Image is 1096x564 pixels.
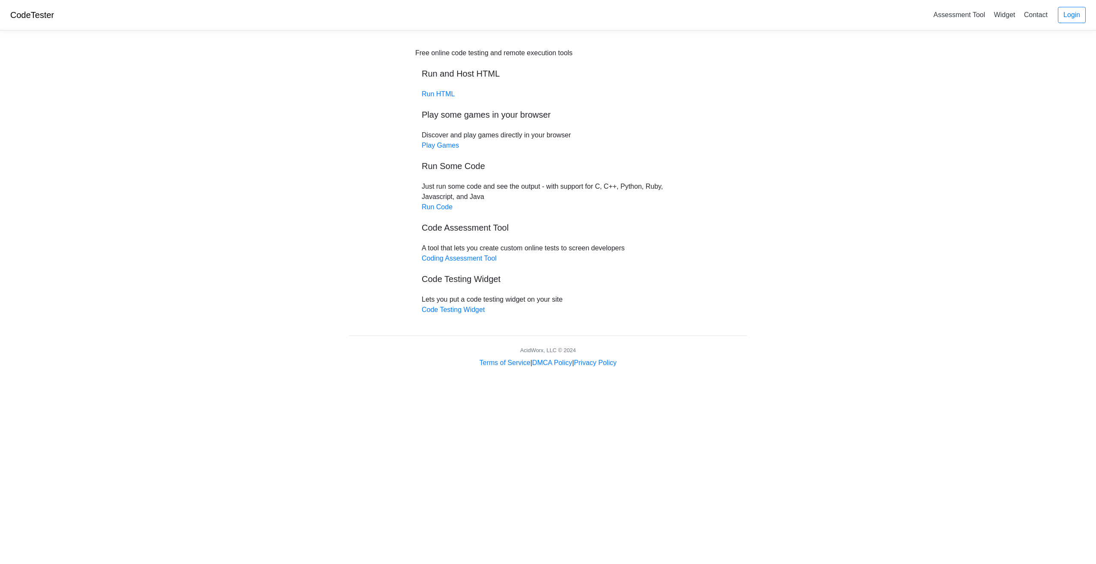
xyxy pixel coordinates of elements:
a: Login [1058,7,1086,23]
a: Play Games [422,142,459,149]
a: Widget [990,8,1019,22]
h5: Run Some Code [422,161,674,171]
div: AcidWorx, LLC © 2024 [520,346,576,354]
a: Assessment Tool [930,8,989,22]
a: Coding Assessment Tool [422,255,497,262]
a: Run Code [422,203,453,211]
div: | | [479,358,616,368]
a: DMCA Policy [532,359,572,366]
a: Code Testing Widget [422,306,485,313]
a: Run HTML [422,90,455,98]
h5: Run and Host HTML [422,68,674,79]
a: Terms of Service [479,359,530,366]
h5: Code Assessment Tool [422,223,674,233]
div: Free online code testing and remote execution tools [415,48,572,58]
h5: Play some games in your browser [422,110,674,120]
div: Discover and play games directly in your browser Just run some code and see the output - with sup... [415,48,681,315]
a: CodeTester [10,10,54,20]
h5: Code Testing Widget [422,274,674,284]
a: Contact [1021,8,1051,22]
a: Privacy Policy [574,359,617,366]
